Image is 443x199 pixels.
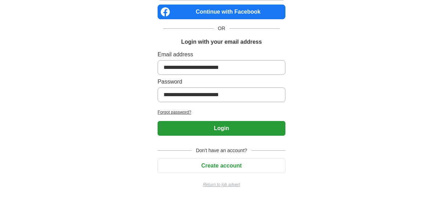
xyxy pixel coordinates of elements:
[158,121,285,136] button: Login
[158,5,285,19] a: Continue with Facebook
[158,50,285,59] label: Email address
[158,78,285,86] label: Password
[214,25,229,32] span: OR
[181,38,262,46] h1: Login with your email address
[158,163,285,169] a: Create account
[158,158,285,173] button: Create account
[158,182,285,188] a: Return to job advert
[192,147,251,154] span: Don't have an account?
[158,109,285,115] a: Forgot password?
